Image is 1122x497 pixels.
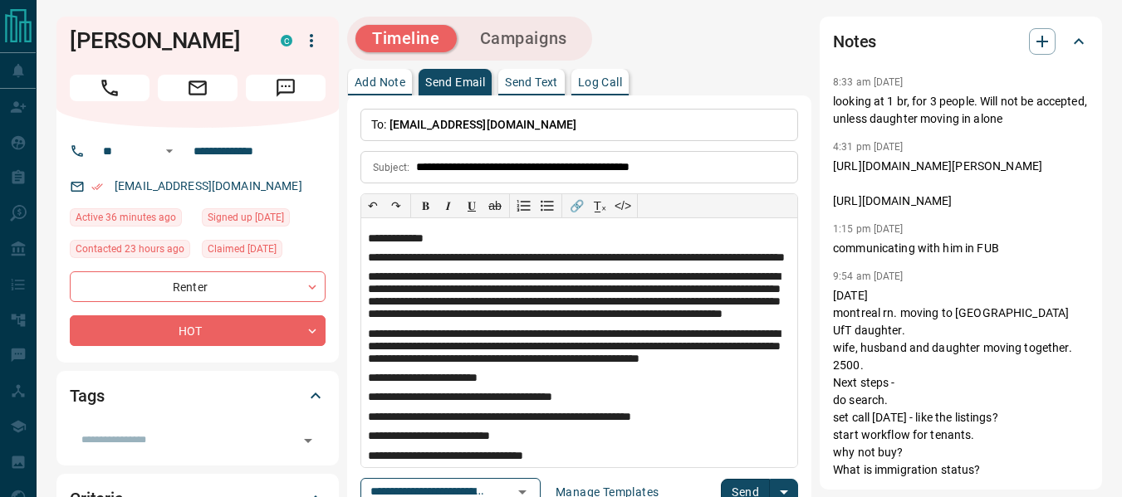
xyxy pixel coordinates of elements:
[373,160,409,175] p: Subject:
[76,209,176,226] span: Active 36 minutes ago
[437,194,460,217] button: 𝑰
[833,28,876,55] h2: Notes
[833,93,1089,128] p: looking at 1 br, for 3 people. Will not be accepted, unless daughter moving in alone
[390,118,577,131] span: [EMAIL_ADDRESS][DOMAIN_NAME]
[70,208,194,231] div: Sun Aug 17 2025
[536,194,559,217] button: Bullet list
[70,27,256,54] h1: [PERSON_NAME]
[833,76,904,88] p: 8:33 am [DATE]
[115,179,302,192] a: [EMAIL_ADDRESS][DOMAIN_NAME]
[463,25,584,52] button: Campaigns
[425,76,485,88] p: Send Email
[565,194,588,217] button: 🔗
[414,194,437,217] button: 𝐁
[460,194,483,217] button: 𝐔
[505,76,558,88] p: Send Text
[208,209,284,226] span: Signed up [DATE]
[385,194,408,217] button: ↷
[833,22,1089,61] div: Notes
[70,376,326,416] div: Tags
[159,141,179,161] button: Open
[611,194,634,217] button: </>
[588,194,611,217] button: T̲ₓ
[281,35,292,46] div: condos.ca
[70,382,104,409] h2: Tags
[70,75,149,101] span: Call
[468,199,476,212] span: 𝐔
[833,158,1089,210] p: [URL][DOMAIN_NAME][PERSON_NAME] [URL][DOMAIN_NAME]
[246,75,326,101] span: Message
[202,208,326,231] div: Thu Jun 26 2025
[355,25,457,52] button: Timeline
[488,199,502,212] s: ab
[70,315,326,346] div: HOT
[833,240,1089,257] p: communicating with him in FUB
[360,109,798,141] p: To:
[833,223,904,235] p: 1:15 pm [DATE]
[361,194,385,217] button: ↶
[833,141,904,153] p: 4:31 pm [DATE]
[70,271,326,302] div: Renter
[578,76,622,88] p: Log Call
[512,194,536,217] button: Numbered list
[296,429,320,452] button: Open
[202,240,326,263] div: Fri Jun 27 2025
[208,241,277,257] span: Claimed [DATE]
[833,270,904,282] p: 9:54 am [DATE]
[158,75,238,101] span: Email
[355,76,405,88] p: Add Note
[91,181,103,192] svg: Email Verified
[833,287,1089,479] p: [DATE] montreal rn. moving to [GEOGRAPHIC_DATA] UfT daughter. wife, husband and daughter moving t...
[76,241,184,257] span: Contacted 23 hours ago
[483,194,507,217] button: ab
[70,240,194,263] div: Sat Aug 16 2025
